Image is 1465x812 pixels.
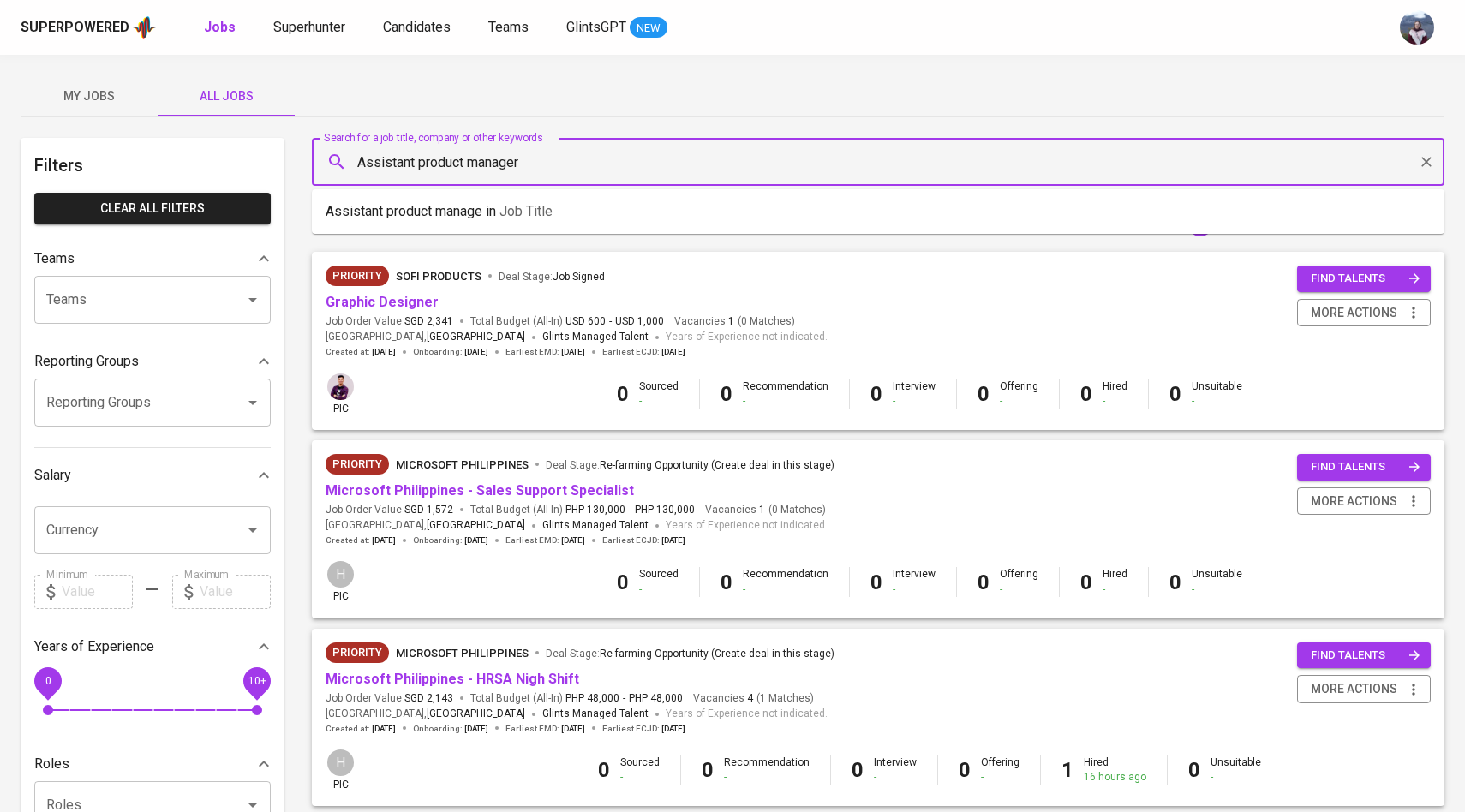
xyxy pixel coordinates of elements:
[396,647,529,660] span: Microsoft Philippines
[743,582,828,597] div: -
[499,203,553,219] span: Job title
[978,570,990,594] b: 0
[743,394,828,409] div: -
[48,198,257,219] span: Clear All filters
[326,644,389,661] span: Priority
[724,755,810,785] div: Recommendation
[542,708,649,719] span: Glints Managed Talent
[870,570,882,594] b: 0
[383,17,454,39] a: Candidates
[396,458,529,471] span: Microsoft Philippines
[546,648,834,660] span: Deal Stage :
[326,314,453,329] span: Job Order Value
[34,458,271,493] div: Salary
[413,534,488,546] span: Onboarding :
[726,314,734,329] span: 1
[1192,582,1242,597] div: -
[34,193,271,224] button: Clear All filters
[464,534,488,546] span: [DATE]
[743,567,828,596] div: Recommendation
[893,379,936,409] div: Interview
[1061,758,1073,782] b: 1
[241,518,265,542] button: Open
[326,456,389,473] span: Priority
[464,723,488,735] span: [DATE]
[372,534,396,546] span: [DATE]
[1297,454,1431,481] button: find talents
[981,770,1020,785] div: -
[505,723,585,735] span: Earliest EMD :
[372,723,396,735] span: [DATE]
[326,534,396,546] span: Created at :
[383,19,451,35] span: Candidates
[34,351,139,372] p: Reporting Groups
[31,86,147,107] span: My Jobs
[635,503,695,517] span: PHP 130,000
[413,723,488,735] span: Onboarding :
[21,18,129,38] div: Superpowered
[620,770,660,785] div: -
[852,758,864,782] b: 0
[273,17,349,39] a: Superhunter
[427,329,525,346] span: [GEOGRAPHIC_DATA]
[326,706,525,723] span: [GEOGRAPHIC_DATA] ,
[326,503,453,517] span: Job Order Value
[565,503,625,517] span: PHP 130,000
[1192,567,1242,596] div: Unsuitable
[34,152,271,179] h6: Filters
[1400,10,1434,45] img: christine.raharja@glints.com
[666,329,828,346] span: Years of Experience not indicated.
[566,17,667,39] a: GlintsGPT NEW
[623,691,625,706] span: -
[546,459,834,471] span: Deal Stage :
[1169,382,1181,406] b: 0
[1414,150,1438,174] button: Clear
[1211,770,1261,785] div: -
[326,267,389,284] span: Priority
[396,270,481,283] span: SOFi Products
[1311,457,1420,477] span: find talents
[488,19,529,35] span: Teams
[1103,582,1127,597] div: -
[639,582,679,597] div: -
[326,723,396,735] span: Created at :
[488,17,532,39] a: Teams
[1188,758,1200,782] b: 0
[1211,755,1261,785] div: Unsuitable
[1311,269,1420,289] span: find talents
[617,570,629,594] b: 0
[21,15,156,40] a: Superpoweredapp logo
[1297,266,1431,292] button: find talents
[893,582,936,597] div: -
[553,271,605,283] span: Job Signed
[168,86,284,107] span: All Jobs
[600,648,834,660] span: Re-farming Opportunity (Create deal in this stage)
[326,748,356,778] div: H
[666,706,828,723] span: Years of Experience not indicated.
[639,379,679,409] div: Sourced
[1080,382,1092,406] b: 0
[34,636,154,657] p: Years of Experience
[327,373,354,400] img: erwin@glints.com
[45,674,51,686] span: 0
[1080,570,1092,594] b: 0
[241,391,265,415] button: Open
[326,642,389,663] div: New Job received from Demand Team
[629,691,683,706] span: PHP 48,000
[561,346,585,358] span: [DATE]
[1084,755,1146,785] div: Hired
[609,314,612,329] span: -
[326,266,389,286] div: New Job received from Demand Team
[1311,491,1397,512] span: more actions
[639,394,679,409] div: -
[542,519,649,531] span: Glints Managed Talent
[566,19,626,35] span: GlintsGPT
[372,346,396,358] span: [DATE]
[617,382,629,406] b: 0
[1000,567,1038,596] div: Offering
[615,314,664,329] span: USD 1,000
[1000,379,1038,409] div: Offering
[326,671,579,687] a: Microsoft Philippines - HRSA Nigh Shift
[874,755,917,785] div: Interview
[705,503,826,517] span: Vacancies ( 0 Matches )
